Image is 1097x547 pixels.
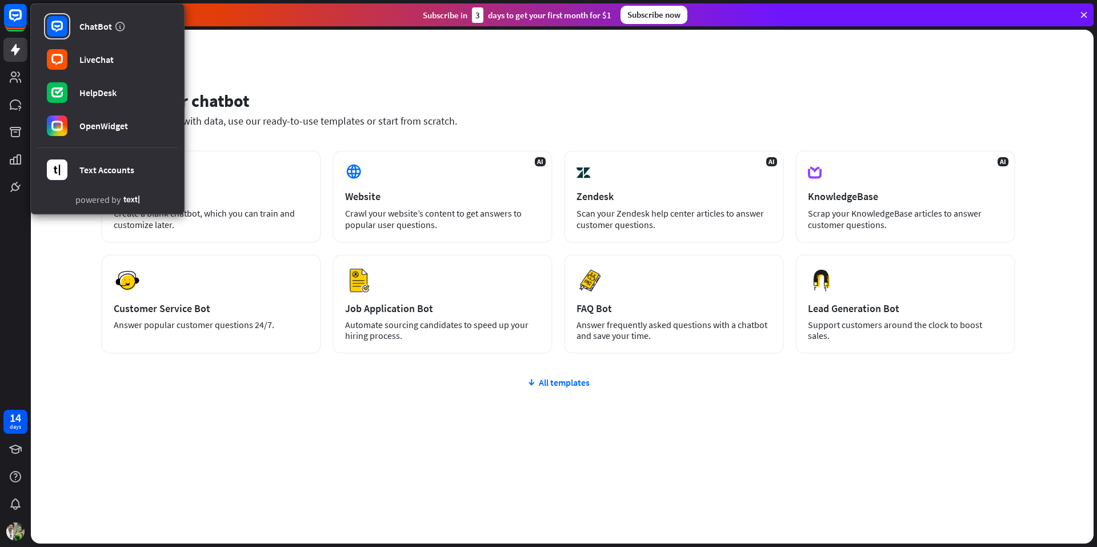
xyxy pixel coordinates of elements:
[10,423,21,431] div: days
[620,6,687,24] div: Subscribe now
[3,410,27,434] a: 14 days
[423,7,611,23] div: Subscribe in days to get your first month for $1
[10,413,21,423] div: 14
[472,7,483,23] div: 3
